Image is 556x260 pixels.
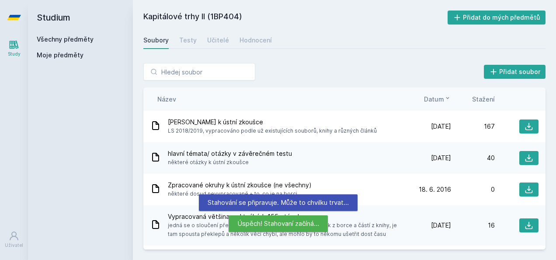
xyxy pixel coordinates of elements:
[419,185,451,194] span: 18. 6. 2016
[424,95,451,104] button: Datum
[207,32,229,49] a: Učitelé
[143,63,255,81] input: Hledej soubor
[2,35,26,62] a: Study
[8,51,21,57] div: Study
[451,154,495,162] div: 40
[168,221,404,239] span: jedná se o sloučení přednášek z borce, vypracovaných otázek z borce a částí z knihy, je tam spous...
[484,65,546,79] button: Přidat soubor
[451,122,495,131] div: 167
[451,221,495,230] div: 16
[143,11,448,25] h2: Kapitálové trhy II (1BP404)
[168,149,292,158] span: hlavní témata/ otázky v závěrečném testu
[199,194,358,211] div: Stahování se připravuje. Může to chvilku trvat…
[143,32,169,49] a: Soubory
[168,181,312,190] span: Zpracované okruhy k ústní zkoušce (ne všechny)
[168,118,377,126] span: [PERSON_NAME] k ústní zkoušce
[431,122,451,131] span: [DATE]
[451,185,495,194] div: 0
[5,242,23,249] div: Uživatel
[168,158,292,167] span: některé otázky k ústní zkoušce
[431,221,451,230] span: [DATE]
[168,190,312,198] span: některé dosud nevypracované + to, co je na borci
[168,126,377,135] span: LS 2018/2019, vypracováno podle už existujících souborů, knihy a různých článků
[168,212,404,221] span: Vypracovaná většina z aktuálních 155 otázek
[179,36,197,45] div: Testy
[37,35,94,43] a: Všechny předměty
[240,36,272,45] div: Hodnocení
[431,154,451,162] span: [DATE]
[472,95,495,104] button: Stažení
[448,11,546,25] button: Přidat do mých předmětů
[240,32,272,49] a: Hodnocení
[157,95,176,104] button: Název
[179,32,197,49] a: Testy
[37,51,83,60] span: Moje předměty
[143,36,169,45] div: Soubory
[424,95,444,104] span: Datum
[229,215,328,232] div: Úspěch! Stahovaní začíná…
[2,226,26,253] a: Uživatel
[207,36,229,45] div: Učitelé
